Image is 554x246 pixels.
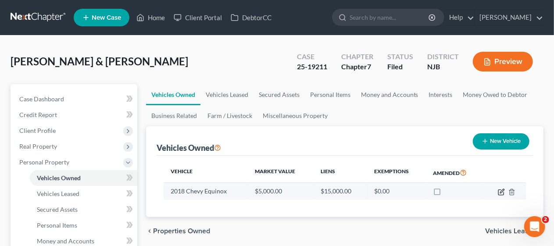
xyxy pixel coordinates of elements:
[12,91,137,107] a: Case Dashboard
[19,111,57,118] span: Credit Report
[424,84,458,105] a: Interests
[356,84,424,105] a: Money and Accounts
[305,84,356,105] a: Personal Items
[11,55,188,68] span: [PERSON_NAME] & [PERSON_NAME]
[226,10,276,25] a: DebtorCC
[92,14,121,21] span: New Case
[146,228,153,235] i: chevron_left
[427,52,459,62] div: District
[37,221,77,229] span: Personal Items
[248,183,313,200] td: $5,000.00
[368,163,426,183] th: Exemptions
[485,228,543,235] button: Vehicles Leased chevron_right
[37,237,94,245] span: Money and Accounts
[473,133,529,150] button: New Vehicle
[350,9,430,25] input: Search by name...
[164,163,248,183] th: Vehicle
[426,163,483,183] th: Amended
[297,52,327,62] div: Case
[341,62,373,72] div: Chapter
[157,143,221,153] div: Vehicles Owned
[254,84,305,105] a: Secured Assets
[387,62,413,72] div: Filed
[248,163,313,183] th: Market Value
[445,10,474,25] a: Help
[314,163,368,183] th: Liens
[475,10,543,25] a: [PERSON_NAME]
[30,170,137,186] a: Vehicles Owned
[153,228,210,235] span: Properties Owned
[341,52,373,62] div: Chapter
[524,216,545,237] iframe: Intercom live chat
[169,10,226,25] a: Client Portal
[427,62,459,72] div: NJB
[542,216,549,223] span: 2
[19,95,64,103] span: Case Dashboard
[146,105,202,126] a: Business Related
[314,183,368,200] td: $15,000.00
[297,62,327,72] div: 25-19211
[37,206,78,213] span: Secured Assets
[146,84,200,105] a: Vehicles Owned
[37,174,81,182] span: Vehicles Owned
[257,105,333,126] a: Miscellaneous Property
[37,190,79,197] span: Vehicles Leased
[458,84,533,105] a: Money Owed to Debtor
[12,107,137,123] a: Credit Report
[30,217,137,233] a: Personal Items
[200,84,254,105] a: Vehicles Leased
[19,158,69,166] span: Personal Property
[30,186,137,202] a: Vehicles Leased
[367,62,371,71] span: 7
[387,52,413,62] div: Status
[368,183,426,200] td: $0.00
[19,127,56,134] span: Client Profile
[473,52,533,71] button: Preview
[202,105,257,126] a: Farm / Livestock
[19,143,57,150] span: Real Property
[30,202,137,217] a: Secured Assets
[132,10,169,25] a: Home
[146,228,210,235] button: chevron_left Properties Owned
[164,183,248,200] td: 2018 Chevy Equinox
[485,228,536,235] span: Vehicles Leased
